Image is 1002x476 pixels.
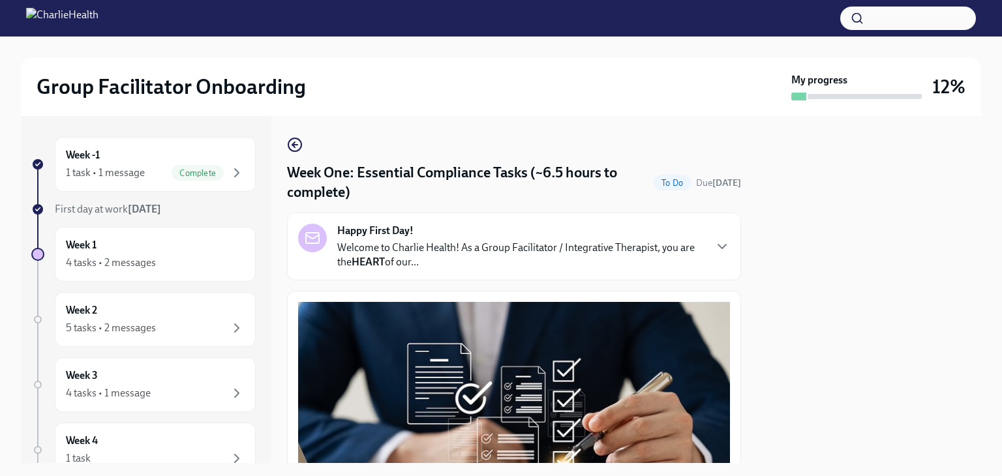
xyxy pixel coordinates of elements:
[352,256,385,268] strong: HEART
[31,227,256,282] a: Week 14 tasks • 2 messages
[66,303,97,318] h6: Week 2
[791,73,847,87] strong: My progress
[31,357,256,412] a: Week 34 tasks • 1 message
[31,292,256,347] a: Week 25 tasks • 2 messages
[37,74,306,100] h2: Group Facilitator Onboarding
[66,368,98,383] h6: Week 3
[337,241,704,269] p: Welcome to Charlie Health! As a Group Facilitator / Integrative Therapist, you are the of our...
[66,238,97,252] h6: Week 1
[55,203,161,215] span: First day at work
[712,177,741,188] strong: [DATE]
[696,177,741,189] span: October 6th, 2025 10:00
[172,168,224,178] span: Complete
[932,75,965,98] h3: 12%
[66,451,91,466] div: 1 task
[128,203,161,215] strong: [DATE]
[66,166,145,180] div: 1 task • 1 message
[66,256,156,270] div: 4 tasks • 2 messages
[66,148,100,162] h6: Week -1
[31,202,256,216] a: First day at work[DATE]
[696,177,741,188] span: Due
[287,163,648,202] h4: Week One: Essential Compliance Tasks (~6.5 hours to complete)
[66,321,156,335] div: 5 tasks • 2 messages
[26,8,99,29] img: CharlieHealth
[31,137,256,192] a: Week -11 task • 1 messageComplete
[66,386,151,400] div: 4 tasks • 1 message
[337,224,414,238] strong: Happy First Day!
[66,434,98,448] h6: Week 4
[654,178,691,188] span: To Do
